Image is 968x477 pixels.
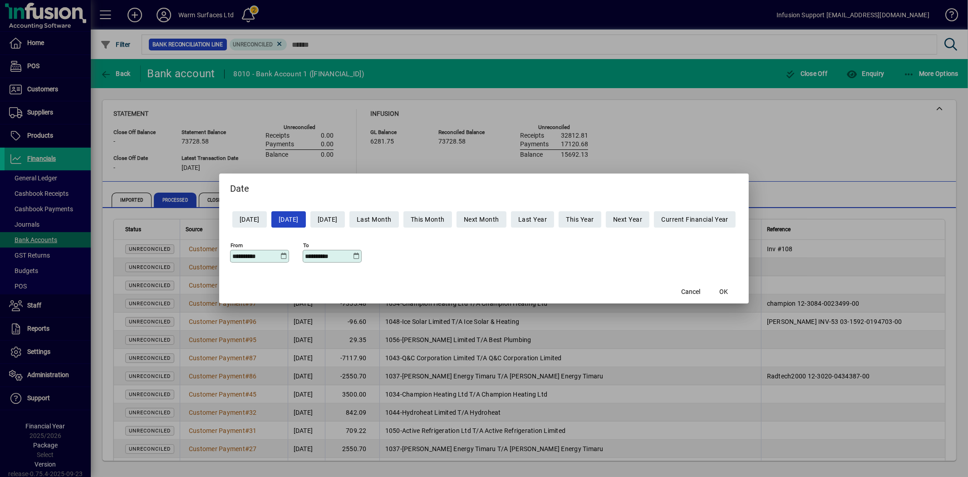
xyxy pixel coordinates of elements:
span: This Year [566,212,594,227]
button: Next Month [457,211,506,228]
button: Last Month [349,211,399,228]
span: This Month [411,212,445,227]
button: [DATE] [232,211,267,228]
button: Cancel [676,283,705,300]
span: [DATE] [279,212,299,227]
mat-label: To [303,242,309,248]
span: [DATE] [318,212,338,227]
span: Next Month [464,212,499,227]
button: [DATE] [310,211,345,228]
span: Last Year [518,212,547,227]
button: Last Year [511,211,555,228]
button: This Month [403,211,452,228]
mat-label: From [231,242,243,248]
span: Next Year [613,212,643,227]
span: Cancel [681,287,700,297]
span: Last Month [357,212,392,227]
button: Next Year [606,211,650,228]
span: Current Financial Year [661,212,728,227]
button: Current Financial Year [654,211,736,228]
button: [DATE] [271,211,306,228]
button: This Year [559,211,601,228]
h2: Date [219,174,749,200]
button: OK [709,283,738,300]
span: [DATE] [240,212,260,227]
span: OK [719,287,728,297]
